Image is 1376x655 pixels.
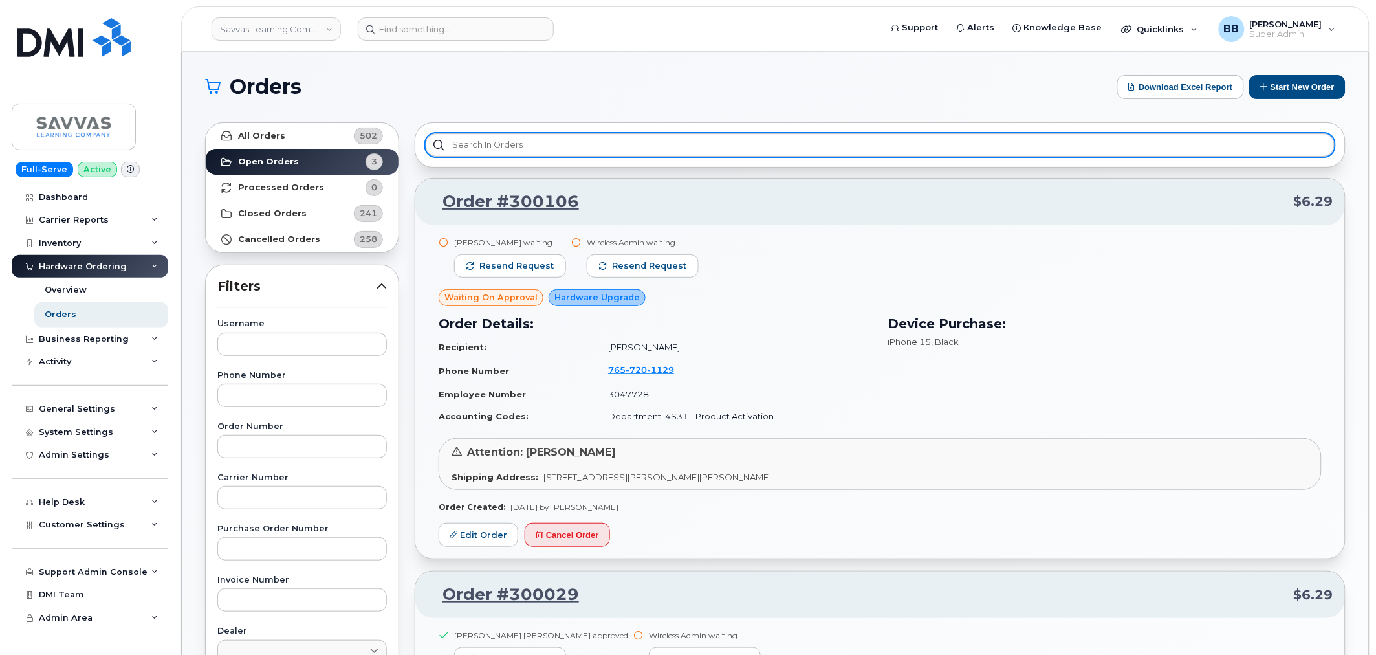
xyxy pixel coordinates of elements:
span: 720 [626,364,647,375]
button: Resend request [587,254,699,278]
strong: Order Created: [439,502,505,512]
span: 258 [360,233,377,245]
span: $6.29 [1294,192,1333,211]
strong: Open Orders [238,157,299,167]
span: iPhone 15 [888,337,932,347]
span: Resend request [612,260,686,272]
span: 1129 [647,364,674,375]
iframe: Messenger Launcher [1320,599,1366,645]
span: Orders [230,77,301,96]
span: [STREET_ADDRESS][PERSON_NAME][PERSON_NAME] [543,472,771,482]
span: Hardware Upgrade [554,291,640,304]
label: Carrier Number [217,474,387,482]
span: 765 [608,364,674,375]
a: Processed Orders0 [206,175,399,201]
span: Filters [217,277,377,296]
span: , Black [932,337,959,347]
strong: All Orders [238,131,285,141]
td: Department: 4S31 - Product Activation [596,405,872,428]
strong: Phone Number [439,366,509,376]
label: Dealer [217,627,387,636]
a: Closed Orders241 [206,201,399,227]
a: All Orders502 [206,123,399,149]
button: Download Excel Report [1117,75,1244,99]
span: 0 [371,181,377,194]
strong: Closed Orders [238,208,307,219]
strong: Recipient: [439,342,486,352]
a: 7657201129 [608,364,690,375]
label: Invoice Number [217,576,387,584]
label: Order Number [217,423,387,431]
h3: Device Purchase: [888,314,1322,333]
input: Search in orders [426,133,1335,157]
label: Username [217,320,387,328]
span: 241 [360,207,377,219]
span: $6.29 [1294,586,1333,605]
span: Waiting On Approval [444,291,538,304]
label: Phone Number [217,372,387,380]
button: Resend request [454,254,566,278]
td: [PERSON_NAME] [596,336,872,359]
h3: Order Details: [439,314,873,333]
button: Start New Order [1249,75,1346,99]
label: Purchase Order Number [217,525,387,533]
strong: Accounting Codes: [439,411,529,421]
a: Order #300029 [427,583,579,606]
a: Order #300106 [427,190,579,214]
strong: Cancelled Orders [238,234,320,245]
td: 3047728 [596,383,872,406]
span: Resend request [479,260,554,272]
div: [PERSON_NAME] [PERSON_NAME] approved [454,630,628,641]
strong: Processed Orders [238,183,324,193]
button: Cancel Order [525,523,610,547]
a: Open Orders3 [206,149,399,175]
a: Edit Order [439,523,518,547]
a: Cancelled Orders258 [206,227,399,252]
div: Wireless Admin waiting [649,630,761,641]
span: 3 [371,155,377,168]
span: [DATE] by [PERSON_NAME] [510,502,618,512]
span: Attention: [PERSON_NAME] [467,446,616,458]
div: [PERSON_NAME] waiting [454,237,566,248]
div: Wireless Admin waiting [587,237,699,248]
strong: Shipping Address: [452,472,538,482]
strong: Employee Number [439,389,526,399]
span: 502 [360,129,377,142]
